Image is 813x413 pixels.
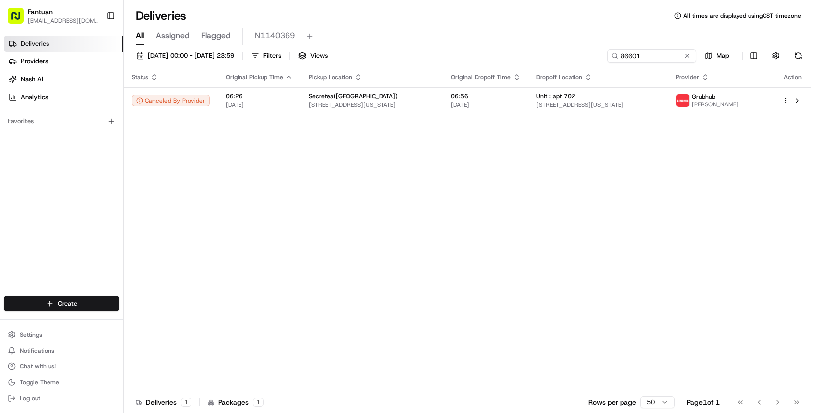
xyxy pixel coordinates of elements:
[208,397,264,407] div: Packages
[247,49,286,63] button: Filters
[31,180,80,188] span: [PERSON_NAME]
[4,391,119,405] button: Log out
[20,221,76,231] span: Knowledge Base
[21,95,39,112] img: 4281594248423_2fcf9dad9f2a874258b8_72.png
[4,328,119,342] button: Settings
[451,73,511,81] span: Original Dropoff Time
[717,52,729,60] span: Map
[791,49,805,63] button: Refresh
[58,299,77,308] span: Create
[82,180,86,188] span: •
[692,101,739,108] span: [PERSON_NAME]
[132,73,148,81] span: Status
[536,92,575,100] span: Unit : apt 702
[70,245,120,253] a: Powered byPylon
[310,52,328,60] span: Views
[607,49,696,63] input: Type to search
[226,73,283,81] span: Original Pickup Time
[10,144,26,160] img: Asif Zaman Khan
[309,92,398,100] span: Secretea([GEOGRAPHIC_DATA])
[156,30,190,42] span: Assigned
[20,394,40,402] span: Log out
[4,113,119,129] div: Favorites
[136,397,191,407] div: Deliveries
[20,154,28,162] img: 1736555255976-a54dd68f-1ca7-489b-9aae-adbdc363a1c4
[88,154,111,161] span: 8月15日
[782,73,803,81] div: Action
[26,64,163,74] input: Clear
[4,36,123,52] a: Deliveries
[20,181,28,189] img: 1736555255976-a54dd68f-1ca7-489b-9aae-adbdc363a1c4
[10,10,30,30] img: Nash
[10,95,28,112] img: 1736555255976-a54dd68f-1ca7-489b-9aae-adbdc363a1c4
[10,129,63,137] div: Past conversations
[4,53,123,69] a: Providers
[4,296,119,311] button: Create
[45,104,136,112] div: We're available if you need us!
[148,52,234,60] span: [DATE] 00:00 - [DATE] 23:59
[168,98,180,109] button: Start new chat
[683,12,801,20] span: All times are displayed using CST timezone
[136,8,186,24] h1: Deliveries
[21,93,48,102] span: Analytics
[132,49,239,63] button: [DATE] 00:00 - [DATE] 23:59
[153,127,180,139] button: See all
[10,222,18,230] div: 📗
[4,344,119,358] button: Notifications
[253,398,264,407] div: 1
[201,30,231,42] span: Flagged
[132,95,210,106] button: Canceled By Provider
[10,40,180,55] p: Welcome 👋
[263,52,281,60] span: Filters
[98,246,120,253] span: Pylon
[28,7,53,17] button: Fantuan
[226,101,293,109] span: [DATE]
[80,217,163,235] a: 💻API Documentation
[82,154,86,161] span: •
[536,101,660,109] span: [STREET_ADDRESS][US_STATE]
[687,397,720,407] div: Page 1 of 1
[451,101,521,109] span: [DATE]
[21,57,48,66] span: Providers
[4,360,119,373] button: Chat with us!
[4,71,123,87] a: Nash AI
[4,89,123,105] a: Analytics
[20,347,54,355] span: Notifications
[28,17,98,25] button: [EMAIL_ADDRESS][DOMAIN_NAME]
[700,49,734,63] button: Map
[21,75,43,84] span: Nash AI
[588,397,636,407] p: Rows per page
[20,378,59,386] span: Toggle Theme
[10,171,26,187] img: Asif Zaman Khan
[536,73,582,81] span: Dropoff Location
[451,92,521,100] span: 06:56
[181,398,191,407] div: 1
[226,92,293,100] span: 06:26
[45,95,162,104] div: Start new chat
[4,375,119,389] button: Toggle Theme
[309,101,435,109] span: [STREET_ADDRESS][US_STATE]
[20,362,56,370] span: Chat with us!
[676,94,689,107] img: 5e692f75ce7d37001a5d71f1
[294,49,332,63] button: Views
[676,73,699,81] span: Provider
[136,30,144,42] span: All
[88,180,111,188] span: 8月14日
[6,217,80,235] a: 📗Knowledge Base
[84,222,92,230] div: 💻
[21,39,49,48] span: Deliveries
[309,73,352,81] span: Pickup Location
[4,4,102,28] button: Fantuan[EMAIL_ADDRESS][DOMAIN_NAME]
[94,221,159,231] span: API Documentation
[692,93,715,101] span: Grubhub
[31,154,80,161] span: [PERSON_NAME]
[255,30,295,42] span: N1140369
[20,331,42,339] span: Settings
